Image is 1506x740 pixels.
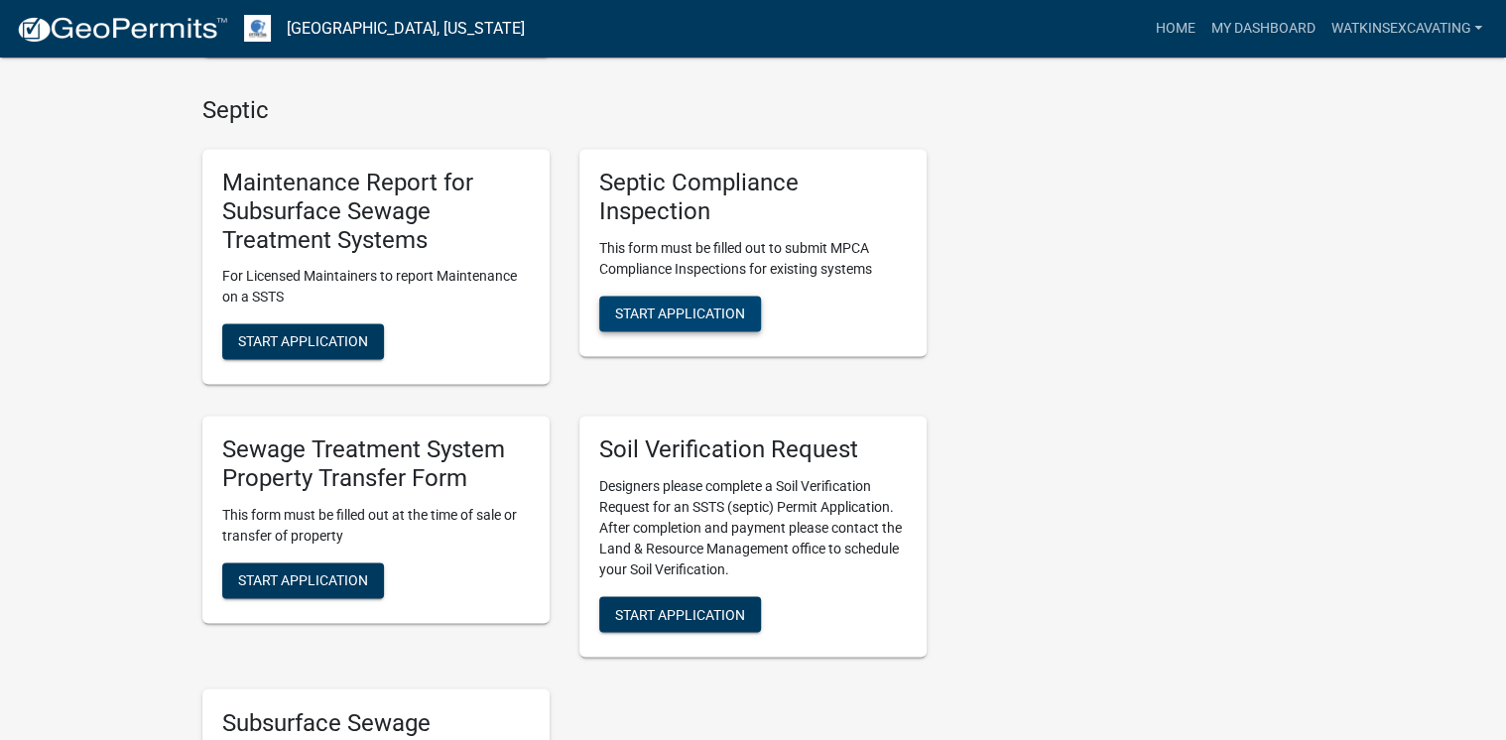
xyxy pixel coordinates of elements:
button: Start Application [599,296,761,331]
span: Start Application [615,305,745,320]
h5: Septic Compliance Inspection [599,169,907,226]
a: [GEOGRAPHIC_DATA], [US_STATE] [287,12,525,46]
a: Home [1147,10,1202,48]
img: Otter Tail County, Minnesota [244,15,271,42]
a: My Dashboard [1202,10,1322,48]
a: WatkinsExcavating [1322,10,1490,48]
button: Start Application [222,323,384,359]
p: This form must be filled out at the time of sale or transfer of property [222,505,530,547]
p: This form must be filled out to submit MPCA Compliance Inspections for existing systems [599,238,907,280]
h5: Maintenance Report for Subsurface Sewage Treatment Systems [222,169,530,254]
p: For Licensed Maintainers to report Maintenance on a SSTS [222,266,530,308]
h5: Soil Verification Request [599,435,907,464]
p: Designers please complete a Soil Verification Request for an SSTS (septic) Permit Application. Af... [599,476,907,580]
button: Start Application [222,562,384,598]
h4: Septic [202,96,927,125]
button: Start Application [599,596,761,632]
h5: Sewage Treatment System Property Transfer Form [222,435,530,493]
span: Start Application [238,333,368,349]
span: Start Application [615,606,745,622]
span: Start Application [238,572,368,588]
